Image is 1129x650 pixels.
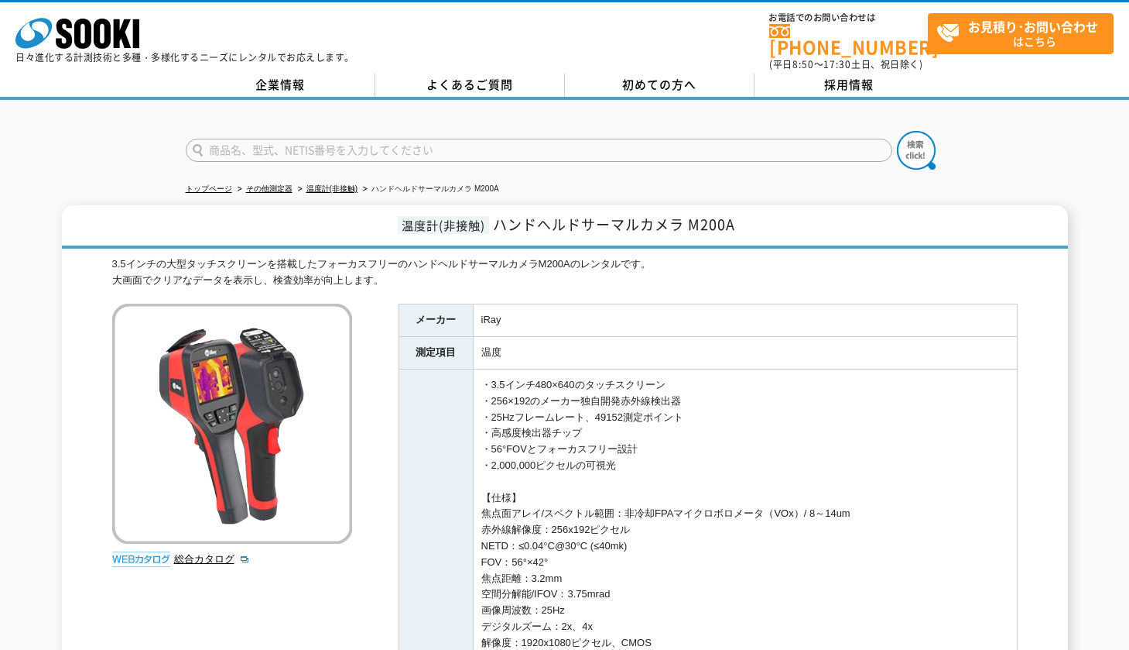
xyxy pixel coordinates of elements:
a: 採用情報 [754,74,944,97]
a: トップページ [186,184,232,193]
p: 日々進化する計測技術と多種・多様化するニーズにレンタルでお応えします。 [15,53,354,62]
img: webカタログ [112,552,170,567]
li: ハンドヘルドサーマルカメラ M200A [360,181,498,198]
a: その他測定器 [246,184,293,193]
span: 8:50 [792,57,814,71]
div: 3.5インチの大型タッチスクリーンを搭載したフォーカスフリーのハンドヘルドサーマルカメラM200Aのレンタルです。 大画面でクリアなデータを表示し、検査効率が向上します。 [112,256,1018,289]
a: 企業情報 [186,74,375,97]
img: ハンドヘルドサーマルカメラ M200A [112,304,352,544]
td: 温度 [473,337,1017,370]
strong: お見積り･お問い合わせ [968,17,1098,36]
a: よくあるご質問 [375,74,565,97]
a: 総合カタログ [174,553,250,565]
td: iRay [473,304,1017,337]
span: 17:30 [823,57,851,71]
span: ハンドヘルドサーマルカメラ M200A [493,214,735,235]
a: 温度計(非接触) [306,184,358,193]
span: 温度計(非接触) [398,216,489,234]
span: (平日 ～ 土日、祝日除く) [769,57,922,71]
input: 商品名、型式、NETIS番号を入力してください [186,139,892,162]
a: お見積り･お問い合わせはこちら [928,13,1114,54]
span: 初めての方へ [622,76,696,93]
span: お電話でのお問い合わせは [769,13,928,22]
img: btn_search.png [897,131,936,170]
a: [PHONE_NUMBER] [769,24,928,56]
span: はこちら [936,14,1113,53]
th: 測定項目 [399,337,473,370]
a: 初めての方へ [565,74,754,97]
th: メーカー [399,304,473,337]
